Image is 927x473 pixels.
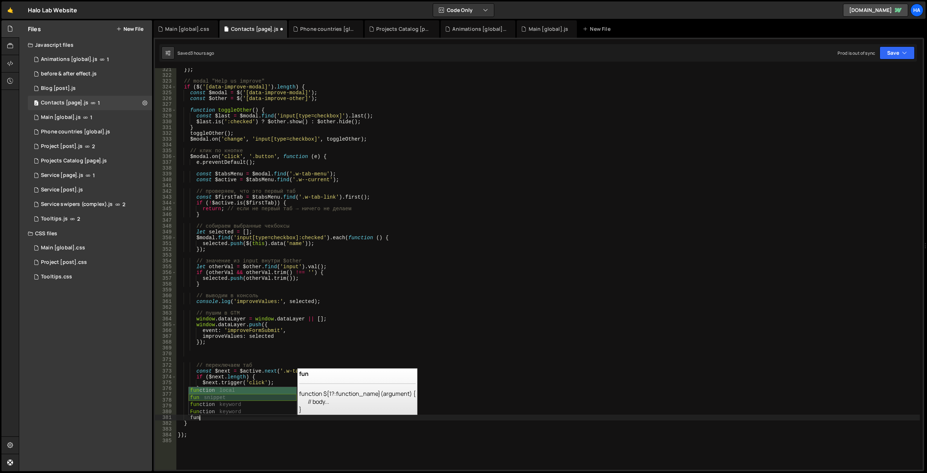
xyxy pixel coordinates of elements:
[155,101,176,107] div: 327
[190,50,214,56] div: 3 hours ago
[155,316,176,322] div: 364
[155,322,176,328] div: 365
[41,114,81,121] div: Main [global].js
[28,212,152,226] div: 826/18329.js
[41,143,83,150] div: Project [post].js
[155,125,176,130] div: 331
[155,380,176,386] div: 375
[155,270,176,275] div: 356
[28,67,152,81] div: 826/19389.js
[41,259,87,266] div: Project [post].css
[41,100,88,106] div: Contacts [page].js
[297,368,418,415] div: function ${1?:function_name}(argument) { // body... }
[1,1,19,19] a: 🤙
[155,212,176,217] div: 346
[28,168,152,183] div: 826/10500.js
[155,409,176,415] div: 380
[155,252,176,258] div: 353
[155,333,176,339] div: 367
[28,255,152,270] div: 826/9226.css
[155,136,176,142] div: 333
[155,351,176,357] div: 370
[41,187,83,193] div: Service [post].js
[155,275,176,281] div: 357
[41,201,113,208] div: Service swipers (complex).js
[28,25,41,33] h2: Files
[155,90,176,96] div: 325
[155,438,176,444] div: 385
[28,81,152,96] div: 826/3363.js
[529,25,569,33] div: Main [global].js
[41,85,76,92] div: Blog [post].js
[155,415,176,420] div: 381
[376,25,431,33] div: Projects Catalog [page].js
[155,206,176,212] div: 345
[155,154,176,159] div: 336
[28,154,152,168] div: 826/10093.js
[41,129,110,135] div: Phone countries [global].js
[77,216,80,222] span: 2
[838,50,875,56] div: Prod is out of sync
[155,246,176,252] div: 352
[177,50,214,56] div: Saved
[28,270,152,284] div: 826/18335.css
[583,25,613,33] div: New File
[116,26,143,32] button: New File
[155,287,176,293] div: 359
[155,84,176,90] div: 324
[155,235,176,241] div: 350
[155,420,176,426] div: 382
[910,4,923,17] a: Ha
[28,139,152,154] div: 826/8916.js
[155,403,176,409] div: 379
[155,374,176,380] div: 374
[28,241,152,255] div: 826/3053.css
[155,241,176,246] div: 351
[880,46,915,59] button: Save
[28,125,152,139] div: 826/24828.js
[155,217,176,223] div: 347
[93,173,95,178] span: 1
[155,183,176,188] div: 341
[155,281,176,287] div: 358
[90,115,92,120] span: 1
[433,4,494,17] button: Code Only
[28,96,152,110] div: 826/1551.js
[41,71,97,77] div: before & after effect.js
[155,165,176,171] div: 338
[155,171,176,177] div: 339
[155,67,176,72] div: 321
[155,107,176,113] div: 328
[92,144,95,149] span: 2
[155,362,176,368] div: 372
[155,188,176,194] div: 342
[155,357,176,362] div: 371
[98,100,100,106] span: 1
[843,4,908,17] a: [DOMAIN_NAME]
[155,130,176,136] div: 332
[155,328,176,333] div: 366
[41,274,72,280] div: Tooltips.css
[155,397,176,403] div: 378
[41,56,97,63] div: Animations [global].js
[165,25,209,33] div: Main [global].css
[155,142,176,148] div: 334
[155,72,176,78] div: 322
[107,57,109,62] span: 1
[19,38,152,52] div: Javascript files
[155,386,176,391] div: 376
[155,264,176,270] div: 355
[155,229,176,235] div: 349
[19,226,152,241] div: CSS files
[155,96,176,101] div: 326
[28,110,152,125] div: 826/1521.js
[155,119,176,125] div: 330
[155,194,176,200] div: 343
[155,368,176,374] div: 373
[155,113,176,119] div: 329
[155,78,176,84] div: 323
[28,6,77,14] div: Halo Lab Website
[231,25,278,33] div: Contacts [page].js
[41,172,83,179] div: Service [page].js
